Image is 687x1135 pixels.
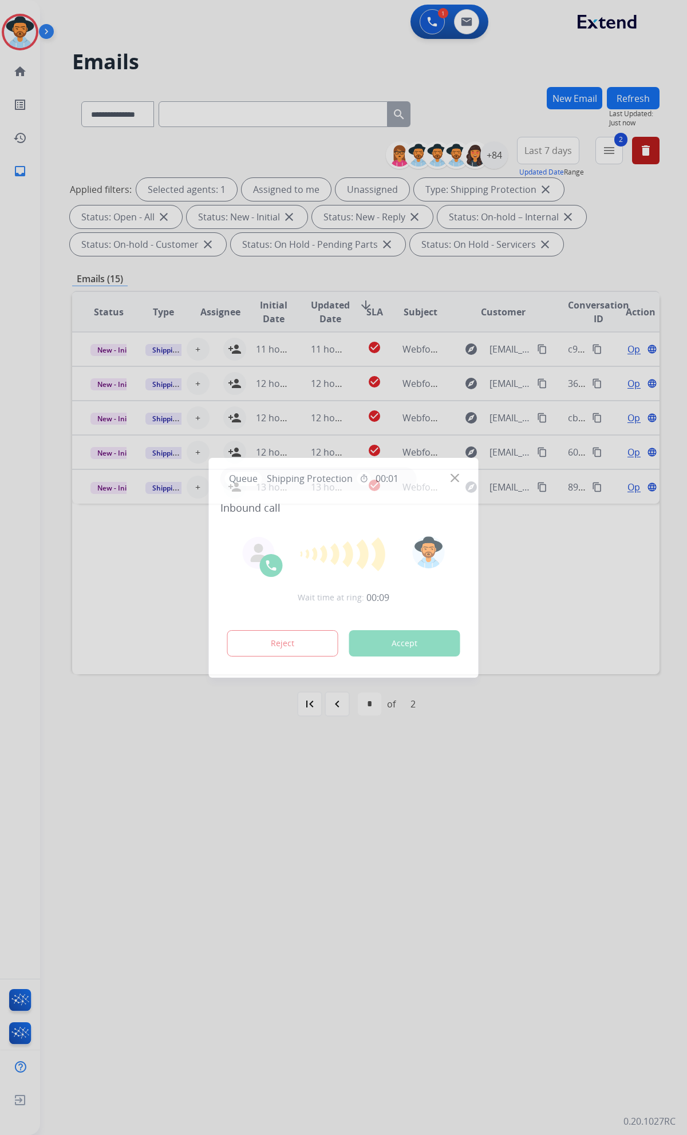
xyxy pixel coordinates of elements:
[366,591,389,604] span: 00:09
[451,473,459,482] img: close-button
[623,1114,676,1128] p: 0.20.1027RC
[225,472,262,486] p: Queue
[264,559,278,572] img: call-icon
[227,630,338,657] button: Reject
[262,472,357,485] span: Shipping Protection
[250,544,268,562] img: agent-avatar
[349,630,460,657] button: Accept
[220,500,467,516] span: Inbound call
[376,472,398,485] span: 00:01
[412,536,444,568] img: avatar
[298,592,364,603] span: Wait time at ring:
[360,474,369,483] mat-icon: timer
